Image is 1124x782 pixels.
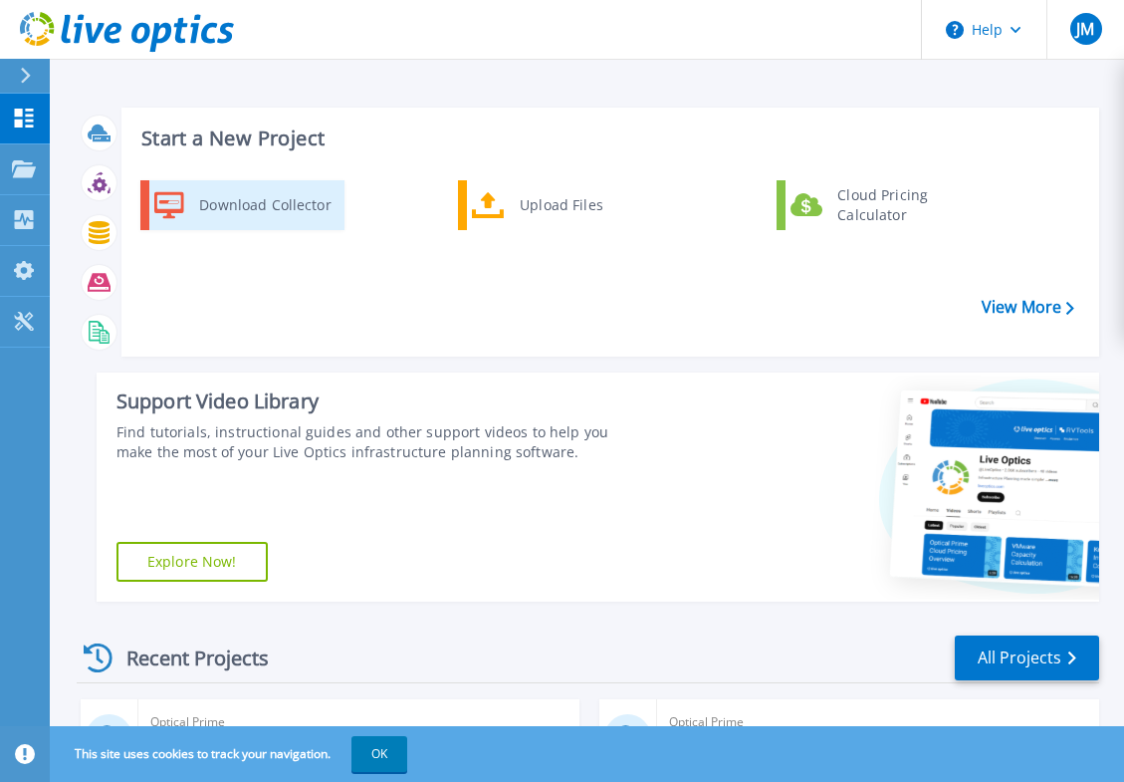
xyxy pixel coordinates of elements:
[982,298,1074,317] a: View More
[458,180,662,230] a: Upload Files
[150,711,568,733] span: Optical Prime
[55,736,407,772] span: This site uses cookies to track your navigation.
[1076,21,1094,37] span: JM
[827,185,975,225] div: Cloud Pricing Calculator
[140,180,344,230] a: Download Collector
[955,636,1099,680] a: All Projects
[116,542,268,582] a: Explore Now!
[77,634,296,682] div: Recent Projects
[510,185,657,225] div: Upload Files
[116,422,635,462] div: Find tutorials, instructional guides and other support videos to help you make the most of your L...
[141,128,1073,149] h3: Start a New Project
[777,180,981,230] a: Cloud Pricing Calculator
[116,389,635,414] div: Support Video Library
[351,736,407,772] button: OK
[189,185,339,225] div: Download Collector
[669,711,1087,733] span: Optical Prime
